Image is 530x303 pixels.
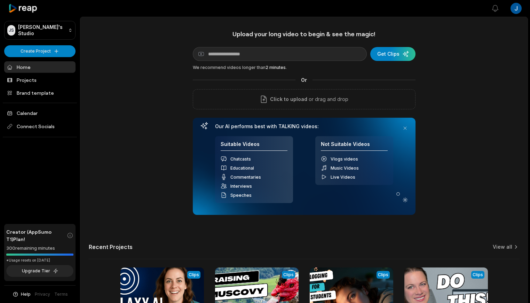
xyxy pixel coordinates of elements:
[21,291,31,297] span: Help
[4,61,76,73] a: Home
[266,65,286,70] span: 2 minutes
[193,64,416,71] div: We recommend videos longer than .
[4,45,76,57] button: Create Project
[221,141,287,151] h4: Suitable Videos
[230,184,252,189] span: Interviews
[12,291,31,297] button: Help
[4,107,76,119] a: Calendar
[230,156,251,162] span: Chatcasts
[4,74,76,86] a: Projects
[370,47,416,61] button: Get Clips
[35,291,50,297] a: Privacy
[270,95,307,103] span: Click to upload
[493,243,512,250] a: View all
[331,156,358,162] span: Vlogs videos
[331,174,355,180] span: Live Videos
[18,24,65,37] p: [PERSON_NAME]'s Studio
[230,174,261,180] span: Commentaries
[7,25,15,36] div: JS
[230,165,254,171] span: Educational
[4,120,76,133] span: Connect Socials
[193,30,416,38] h1: Upload your long video to begin & see the magic!
[307,95,348,103] p: or drag and drop
[321,141,388,151] h4: Not Suitable Videos
[331,165,359,171] span: Music Videos
[6,265,73,277] button: Upgrade Tier
[6,258,73,263] div: *Usage resets on [DATE]
[54,291,68,297] a: Terms
[215,123,393,130] h3: Our AI performs best with TALKING videos:
[89,243,133,250] h2: Recent Projects
[6,228,67,243] span: Creator (AppSumo T1) Plan!
[6,245,73,252] div: 300 remaining minutes
[230,193,252,198] span: Speeches
[4,87,76,99] a: Brand template
[295,76,313,84] span: Or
